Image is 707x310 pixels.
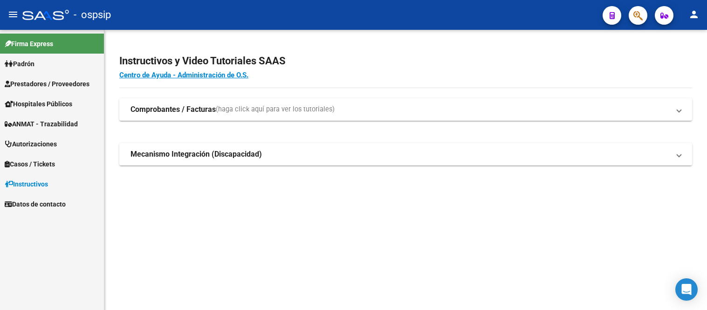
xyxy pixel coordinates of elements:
[119,143,692,165] mat-expansion-panel-header: Mecanismo Integración (Discapacidad)
[5,79,89,89] span: Prestadores / Proveedores
[119,52,692,70] h2: Instructivos y Video Tutoriales SAAS
[216,104,335,115] span: (haga click aquí para ver los tutoriales)
[5,139,57,149] span: Autorizaciones
[5,159,55,169] span: Casos / Tickets
[74,5,111,25] span: - ospsip
[688,9,700,20] mat-icon: person
[119,71,248,79] a: Centro de Ayuda - Administración de O.S.
[7,9,19,20] mat-icon: menu
[5,99,72,109] span: Hospitales Públicos
[130,149,262,159] strong: Mecanismo Integración (Discapacidad)
[5,119,78,129] span: ANMAT - Trazabilidad
[5,199,66,209] span: Datos de contacto
[119,98,692,121] mat-expansion-panel-header: Comprobantes / Facturas(haga click aquí para ver los tutoriales)
[5,39,53,49] span: Firma Express
[5,179,48,189] span: Instructivos
[130,104,216,115] strong: Comprobantes / Facturas
[5,59,34,69] span: Padrón
[675,278,698,301] div: Open Intercom Messenger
